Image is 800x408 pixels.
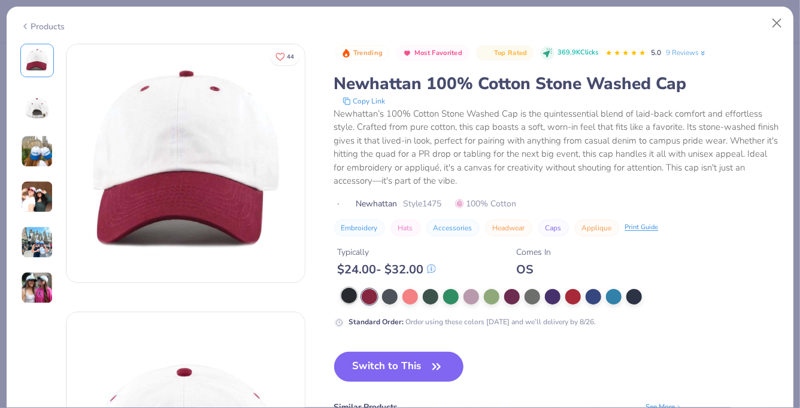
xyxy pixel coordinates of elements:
[338,262,436,277] div: $ 24.00 - $ 32.00
[287,54,294,60] span: 44
[538,220,569,236] button: Caps
[334,72,780,95] div: Newhattan 100% Cotton Stone Washed Cap
[426,220,480,236] button: Accessories
[625,223,659,233] div: Print Guide
[341,48,351,58] img: Trending sort
[356,197,398,210] span: Newhattan
[21,181,53,213] img: User generated content
[334,199,350,209] img: brand logo
[476,45,534,61] button: Badge Button
[23,46,51,75] img: Front
[349,316,596,327] div: Order using these colors [DATE] and we’ll delivery by 8/26.
[482,48,492,58] img: Top Rated sort
[334,220,385,236] button: Embroidery
[391,220,420,236] button: Hats
[517,246,551,258] div: Comes In
[339,95,389,107] button: copy to clipboard
[23,92,51,120] img: Back
[66,44,305,282] img: Front
[605,44,646,63] div: 5.0 Stars
[766,12,789,35] button: Close
[21,272,53,304] img: User generated content
[349,317,404,327] strong: Standard Order :
[414,50,462,56] span: Most Favorited
[335,45,389,61] button: Badge Button
[20,20,65,33] div: Products
[334,352,464,382] button: Switch to This
[402,48,412,58] img: Most Favorited sort
[353,50,383,56] span: Trending
[334,107,780,188] div: Newhattan’s 100% Cotton Stone Washed Cap is the quintessential blend of laid-back comfort and eff...
[396,45,469,61] button: Badge Button
[338,246,436,258] div: Typically
[651,48,661,57] span: 5.0
[494,50,528,56] span: Top Rated
[21,226,53,258] img: User generated content
[557,48,598,58] span: 369.9K Clicks
[455,197,517,210] span: 100% Cotton
[486,220,532,236] button: Headwear
[404,197,442,210] span: Style 1475
[270,48,299,65] button: Like
[575,220,619,236] button: Applique
[666,47,707,58] a: 9 Reviews
[21,135,53,168] img: User generated content
[517,262,551,277] div: OS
